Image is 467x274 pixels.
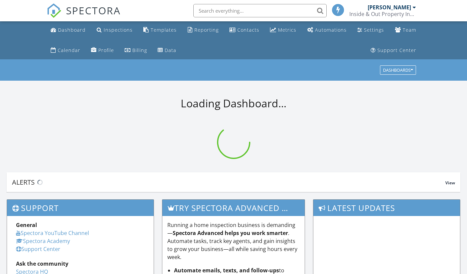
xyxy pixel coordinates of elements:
[278,27,296,33] div: Metrics
[194,27,219,33] div: Reporting
[94,24,135,36] a: Inspections
[66,3,121,17] span: SPECTORA
[16,229,89,237] a: Spectora YouTube Channel
[47,3,61,18] img: The Best Home Inspection Software - Spectora
[155,44,179,57] a: Data
[16,245,60,253] a: Support Center
[88,44,117,57] a: Company Profile
[445,180,455,186] span: View
[167,221,300,261] p: Running a home inspection business is demanding— . Automate tasks, track key agents, and gain ins...
[355,24,387,36] a: Settings
[377,47,416,53] div: Support Center
[12,178,445,187] div: Alerts
[165,47,176,53] div: Data
[162,200,305,216] h3: Try spectora advanced [DATE]
[141,24,179,36] a: Templates
[132,47,147,53] div: Billing
[349,11,416,17] div: Inside & Out Property Inspectors, Inc
[174,267,279,274] strong: Automate emails, texts, and follow-ups
[98,47,114,53] div: Profile
[104,27,133,33] div: Inspections
[193,4,327,17] input: Search everything...
[58,27,86,33] div: Dashboard
[16,221,37,229] strong: General
[47,9,121,23] a: SPECTORA
[151,27,177,33] div: Templates
[48,24,88,36] a: Dashboard
[173,229,288,237] strong: Spectora Advanced helps you work smarter
[403,27,416,33] div: Team
[58,47,80,53] div: Calendar
[364,27,384,33] div: Settings
[267,24,299,36] a: Metrics
[237,27,259,33] div: Contacts
[380,66,416,75] button: Dashboards
[48,44,83,57] a: Calendar
[368,4,411,11] div: [PERSON_NAME]
[315,27,347,33] div: Automations
[313,200,460,216] h3: Latest Updates
[383,68,413,73] div: Dashboards
[122,44,150,57] a: Billing
[368,44,419,57] a: Support Center
[227,24,262,36] a: Contacts
[185,24,221,36] a: Reporting
[16,260,145,268] div: Ask the community
[16,237,70,245] a: Spectora Academy
[392,24,419,36] a: Team
[305,24,349,36] a: Automations (Basic)
[7,200,154,216] h3: Support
